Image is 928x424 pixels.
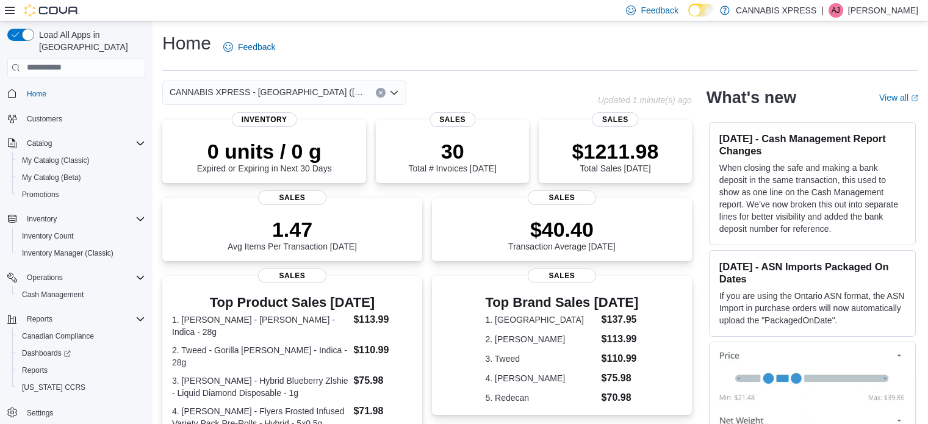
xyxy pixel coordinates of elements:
span: Reports [22,365,48,375]
span: Reports [27,314,52,324]
a: My Catalog (Classic) [17,153,95,168]
a: Settings [22,406,58,420]
p: 0 units / 0 g [197,139,332,163]
dd: $113.99 [602,332,639,347]
span: Sales [430,112,475,127]
button: Reports [2,311,150,328]
p: If you are using the Ontario ASN format, the ASN Import in purchase orders will now automatically... [719,290,905,326]
button: Reports [12,362,150,379]
button: Reports [22,312,57,326]
p: $1211.98 [572,139,659,163]
button: Operations [22,270,68,285]
span: Sales [258,190,326,205]
button: Inventory Count [12,228,150,245]
dt: 2. [PERSON_NAME] [486,333,597,345]
button: Inventory [22,212,62,226]
h3: [DATE] - ASN Imports Packaged On Dates [719,261,905,285]
span: Canadian Compliance [22,331,94,341]
button: Home [2,85,150,102]
div: Transaction Average [DATE] [508,217,616,251]
span: My Catalog (Beta) [22,173,81,182]
span: Sales [592,112,638,127]
span: Dashboards [17,346,145,361]
dd: $110.99 [602,351,639,366]
a: Inventory Count [17,229,79,243]
span: Dark Mode [688,16,689,17]
input: Dark Mode [688,4,714,16]
div: Total # Invoices [DATE] [408,139,496,173]
button: Promotions [12,186,150,203]
span: Inventory [27,214,57,224]
span: Feedback [238,41,275,53]
p: | [821,3,824,18]
div: Anthony John [829,3,843,18]
a: Reports [17,363,52,378]
a: View allExternal link [879,93,918,102]
dt: 1. [GEOGRAPHIC_DATA] [486,314,597,326]
span: Customers [22,111,145,126]
img: Cova [24,4,79,16]
span: Reports [17,363,145,378]
span: Cash Management [17,287,145,302]
span: CANNABIS XPRESS - [GEOGRAPHIC_DATA] ([GEOGRAPHIC_DATA]) [170,85,364,99]
h3: Top Product Sales [DATE] [172,295,412,310]
dd: $70.98 [602,390,639,405]
a: Cash Management [17,287,88,302]
span: Operations [27,273,63,282]
span: [US_STATE] CCRS [22,383,85,392]
button: Canadian Compliance [12,328,150,345]
p: When closing the safe and making a bank deposit in the same transaction, this used to show as one... [719,162,905,235]
p: Updated 1 minute(s) ago [598,95,692,105]
p: 30 [408,139,496,163]
a: My Catalog (Beta) [17,170,86,185]
span: Home [27,89,46,99]
button: My Catalog (Classic) [12,152,150,169]
a: Feedback [218,35,280,59]
div: Expired or Expiring in Next 30 Days [197,139,332,173]
span: Promotions [17,187,145,202]
button: Cash Management [12,286,150,303]
span: Inventory [22,212,145,226]
p: [PERSON_NAME] [848,3,918,18]
a: Home [22,87,51,101]
dd: $75.98 [353,373,412,388]
span: Inventory Count [17,229,145,243]
a: [US_STATE] CCRS [17,380,90,395]
dd: $71.98 [353,404,412,419]
h2: What's new [707,88,796,107]
span: Home [22,86,145,101]
button: Inventory [2,210,150,228]
span: Inventory Manager (Classic) [22,248,113,258]
p: CANNABIS XPRESS [736,3,816,18]
span: Washington CCRS [17,380,145,395]
button: Settings [2,403,150,421]
span: Sales [528,190,596,205]
dt: 5. Redecan [486,392,597,404]
span: Canadian Compliance [17,329,145,343]
svg: External link [911,95,918,102]
span: Sales [528,268,596,283]
button: Customers [2,110,150,128]
span: Cash Management [22,290,84,300]
span: Reports [22,312,145,326]
button: Catalog [2,135,150,152]
span: My Catalog (Classic) [22,156,90,165]
button: [US_STATE] CCRS [12,379,150,396]
span: Operations [22,270,145,285]
dd: $75.98 [602,371,639,386]
button: Operations [2,269,150,286]
span: Settings [22,404,145,420]
button: My Catalog (Beta) [12,169,150,186]
h1: Home [162,31,211,56]
span: Promotions [22,190,59,199]
span: Load All Apps in [GEOGRAPHIC_DATA] [34,29,145,53]
span: Catalog [27,138,52,148]
span: Inventory Count [22,231,74,241]
a: Canadian Compliance [17,329,99,343]
a: Inventory Manager (Classic) [17,246,118,261]
p: $40.40 [508,217,616,242]
span: Feedback [641,4,678,16]
button: Open list of options [389,88,399,98]
span: Catalog [22,136,145,151]
span: My Catalog (Classic) [17,153,145,168]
